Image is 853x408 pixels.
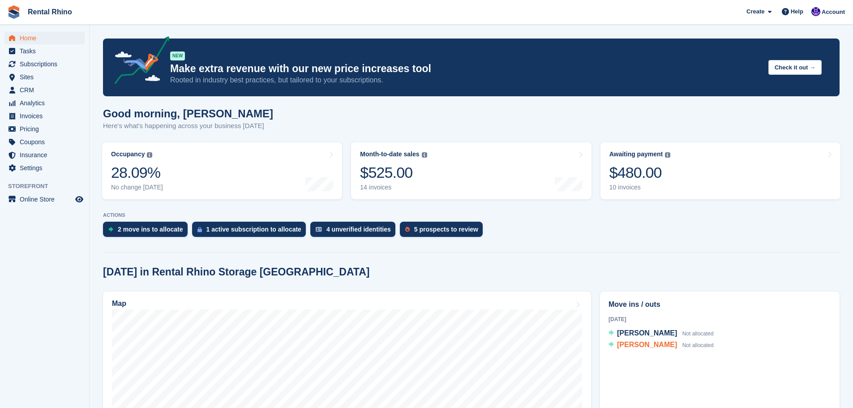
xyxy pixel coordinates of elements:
[310,222,400,241] a: 4 unverified identities
[20,84,73,96] span: CRM
[609,163,671,182] div: $480.00
[746,7,764,16] span: Create
[609,315,831,323] div: [DATE]
[4,84,85,96] a: menu
[4,149,85,161] a: menu
[609,184,671,191] div: 10 invoices
[111,184,163,191] div: No change [DATE]
[20,58,73,70] span: Subscriptions
[20,193,73,206] span: Online Store
[822,8,845,17] span: Account
[197,227,202,232] img: active_subscription_to_allocate_icon-d502201f5373d7db506a760aba3b589e785aa758c864c3986d89f69b8ff3...
[20,162,73,174] span: Settings
[8,182,89,191] span: Storefront
[609,328,714,339] a: [PERSON_NAME] Not allocated
[103,121,273,131] p: Here's what's happening across your business [DATE]
[111,150,145,158] div: Occupancy
[20,32,73,44] span: Home
[20,45,73,57] span: Tasks
[170,75,761,85] p: Rooted in industry best practices, but tailored to your subscriptions.
[4,110,85,122] a: menu
[609,339,714,351] a: [PERSON_NAME] Not allocated
[24,4,76,19] a: Rental Rhino
[7,5,21,19] img: stora-icon-8386f47178a22dfd0bd8f6a31ec36ba5ce8667c1dd55bd0f319d3a0aa187defe.svg
[4,97,85,109] a: menu
[192,222,310,241] a: 1 active subscription to allocate
[768,60,822,75] button: Check it out →
[617,341,677,348] span: [PERSON_NAME]
[74,194,85,205] a: Preview store
[360,150,419,158] div: Month-to-date sales
[170,62,761,75] p: Make extra revenue with our new price increases tool
[103,266,369,278] h2: [DATE] in Rental Rhino Storage [GEOGRAPHIC_DATA]
[4,123,85,135] a: menu
[111,163,163,182] div: 28.09%
[4,71,85,83] a: menu
[326,226,391,233] div: 4 unverified identities
[609,150,663,158] div: Awaiting payment
[20,149,73,161] span: Insurance
[682,342,714,348] span: Not allocated
[4,136,85,148] a: menu
[811,7,820,16] img: Ari Kolas
[20,136,73,148] span: Coupons
[682,331,714,337] span: Not allocated
[405,227,410,232] img: prospect-51fa495bee0391a8d652442698ab0144808aea92771e9ea1ae160a38d050c398.svg
[108,227,113,232] img: move_ins_to_allocate_icon-fdf77a2bb77ea45bf5b3d319d69a93e2d87916cf1d5bf7949dd705db3b84f3ca.svg
[112,300,126,308] h2: Map
[360,184,427,191] div: 14 invoices
[103,107,273,120] h1: Good morning, [PERSON_NAME]
[4,45,85,57] a: menu
[20,123,73,135] span: Pricing
[665,152,670,158] img: icon-info-grey-7440780725fd019a000dd9b08b2336e03edf1995a4989e88bcd33f0948082b44.svg
[422,152,427,158] img: icon-info-grey-7440780725fd019a000dd9b08b2336e03edf1995a4989e88bcd33f0948082b44.svg
[791,7,803,16] span: Help
[414,226,478,233] div: 5 prospects to review
[20,110,73,122] span: Invoices
[102,142,342,199] a: Occupancy 28.09% No change [DATE]
[20,71,73,83] span: Sites
[617,329,677,337] span: [PERSON_NAME]
[351,142,591,199] a: Month-to-date sales $525.00 14 invoices
[118,226,183,233] div: 2 move ins to allocate
[316,227,322,232] img: verify_identity-adf6edd0f0f0b5bbfe63781bf79b02c33cf7c696d77639b501bdc392416b5a36.svg
[4,32,85,44] a: menu
[360,163,427,182] div: $525.00
[600,142,840,199] a: Awaiting payment $480.00 10 invoices
[4,162,85,174] a: menu
[107,36,170,87] img: price-adjustments-announcement-icon-8257ccfd72463d97f412b2fc003d46551f7dbcb40ab6d574587a9cd5c0d94...
[147,152,152,158] img: icon-info-grey-7440780725fd019a000dd9b08b2336e03edf1995a4989e88bcd33f0948082b44.svg
[170,52,185,60] div: NEW
[4,193,85,206] a: menu
[4,58,85,70] a: menu
[20,97,73,109] span: Analytics
[206,226,301,233] div: 1 active subscription to allocate
[609,299,831,310] h2: Move ins / outs
[103,222,192,241] a: 2 move ins to allocate
[400,222,487,241] a: 5 prospects to review
[103,212,840,218] p: ACTIONS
